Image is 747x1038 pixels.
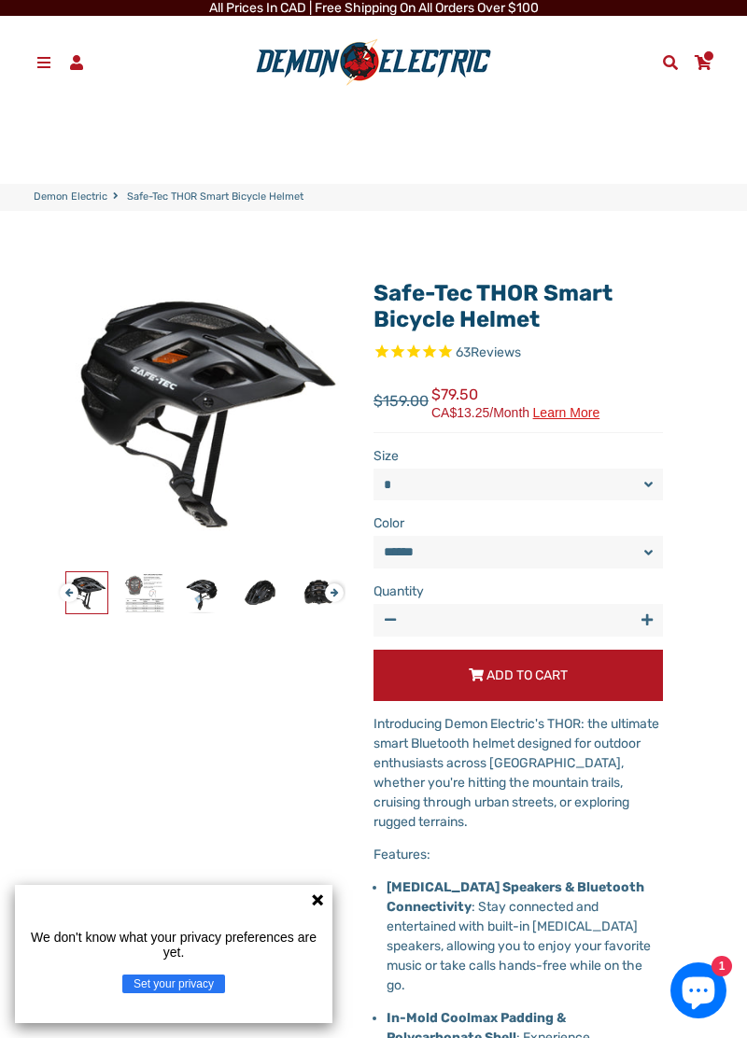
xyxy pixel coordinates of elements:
button: Reduce item quantity by one [373,604,406,637]
span: 63 reviews [456,344,521,360]
button: Increase item quantity by one [630,604,663,637]
img: Safe-Tec THOR Smart Bicycle Helmet - Demon Electric [124,572,165,613]
inbox-online-store-chat: Shopify online store chat [665,962,732,1023]
label: Quantity [373,582,663,601]
span: $159.00 [373,390,429,413]
img: Demon Electric logo [249,38,498,87]
img: Safe-Tec THOR Smart Bicycle Helmet - Demon Electric [182,572,223,613]
p: : Stay connected and entertained with built-in [MEDICAL_DATA] speakers, allowing you to enjoy you... [387,877,663,995]
p: Features: [373,845,663,864]
img: Safe-Tec THOR Smart Bicycle Helmet - Demon Electric [66,572,107,613]
a: Demon Electric [34,189,107,205]
label: Color [373,513,663,533]
span: Rated 4.7 out of 5 stars 63 reviews [373,343,663,364]
button: Set your privacy [122,975,225,993]
strong: [MEDICAL_DATA] Speakers & Bluetooth Connectivity [387,879,644,915]
label: Size [373,446,663,466]
p: Introducing Demon Electric's THOR: the ultimate smart Bluetooth helmet designed for outdoor enthu... [373,714,663,832]
input: quantity [373,604,663,637]
img: Safe-Tec THOR Smart Bicycle Helmet - Demon Electric [240,572,281,613]
span: Add to Cart [486,667,568,683]
span: $79.50 [431,384,599,419]
a: Safe-Tec THOR Smart Bicycle Helmet [373,280,613,333]
button: Next [325,574,336,596]
p: We don't know what your privacy preferences are yet. [22,930,325,960]
span: Reviews [471,344,521,360]
span: Safe-Tec THOR Smart Bicycle Helmet [127,189,303,205]
button: Add to Cart [373,650,663,701]
button: Previous [60,574,71,596]
img: Safe-Tec THOR Smart Bicycle Helmet - Demon Electric [298,572,339,613]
